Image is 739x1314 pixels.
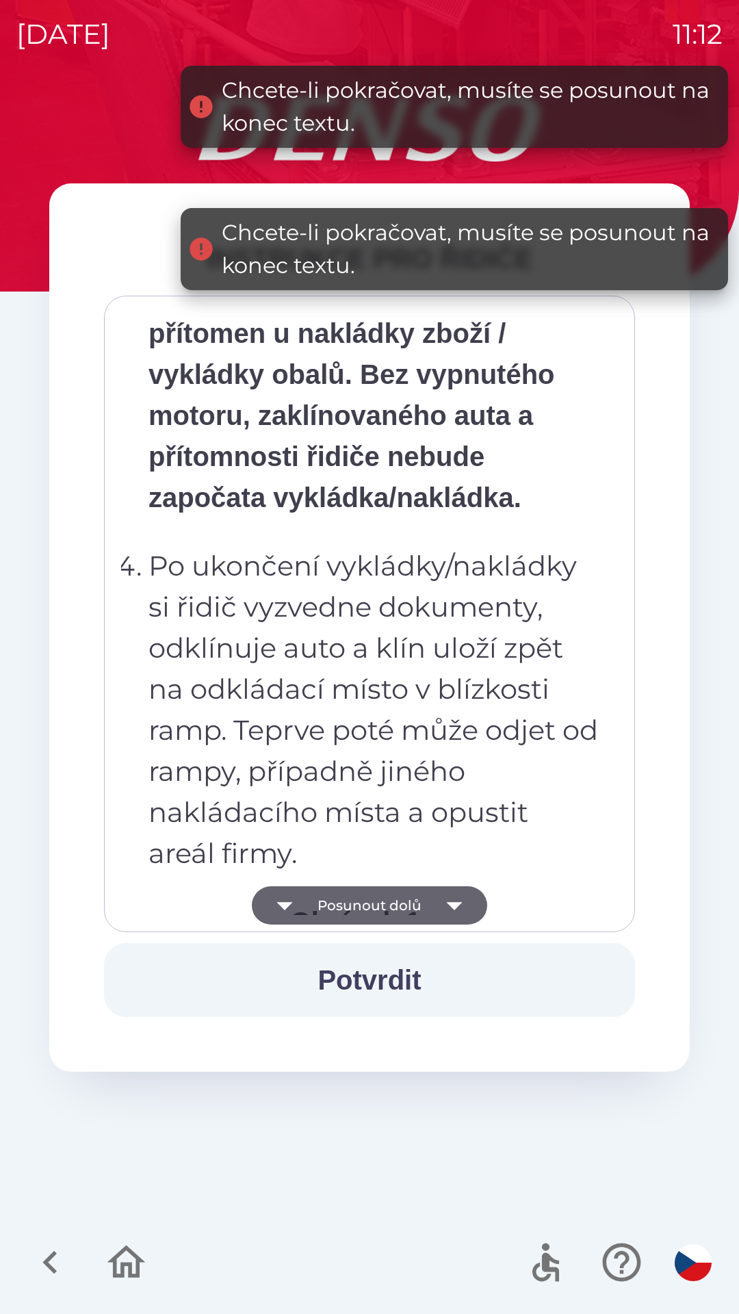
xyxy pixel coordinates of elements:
[104,943,635,1017] button: Potvrdit
[252,886,487,925] button: Posunout dolů
[104,238,635,279] div: INSTRUKCE PRO ŘIDIČE
[16,14,110,55] p: [DATE]
[222,216,714,282] div: Chcete-li pokračovat, musíte se posunout na konec textu.
[49,96,690,162] img: Logo
[222,74,714,140] div: Chcete-li pokračovat, musíte se posunout na konec textu.
[673,14,723,55] p: 11:12
[675,1244,712,1281] img: cs flag
[148,545,599,874] p: Po ukončení vykládky/nakládky si řidič vyzvedne dokumenty, odklínuje auto a klín uloží zpět na od...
